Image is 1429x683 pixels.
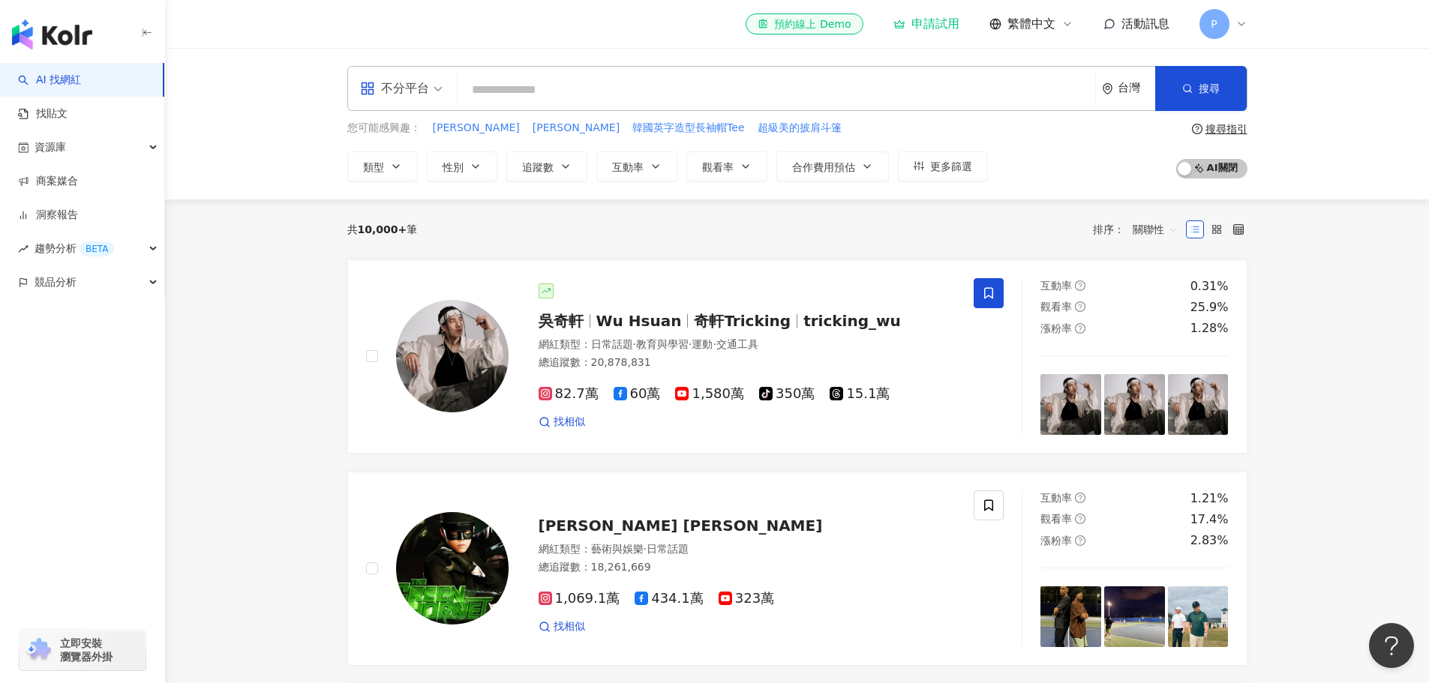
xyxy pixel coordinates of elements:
span: question-circle [1075,301,1085,312]
img: post-image [1040,586,1101,647]
div: 共 筆 [347,223,418,235]
a: chrome extension立即安裝 瀏覽器外掛 [20,630,146,670]
span: [PERSON_NAME] [533,121,620,136]
span: question-circle [1075,535,1085,546]
div: 排序： [1093,217,1186,241]
span: P [1211,16,1217,32]
a: 找相似 [539,619,585,634]
span: 類型 [363,161,384,173]
span: [PERSON_NAME] [433,121,520,136]
span: 漲粉率 [1040,535,1072,547]
span: 323萬 [719,591,774,607]
div: 2.83% [1190,532,1229,549]
button: 追蹤數 [506,151,587,181]
span: 交通工具 [716,338,758,350]
span: 觀看率 [702,161,734,173]
img: KOL Avatar [396,300,509,412]
span: 關聯性 [1133,217,1178,241]
span: tricking_wu [803,312,901,330]
iframe: Help Scout Beacon - Open [1369,623,1414,668]
span: 1,069.1萬 [539,591,620,607]
span: 434.1萬 [635,591,704,607]
div: 25.9% [1190,299,1229,316]
span: 趨勢分析 [35,232,114,265]
button: [PERSON_NAME] [432,120,521,136]
div: 預約線上 Demo [758,16,851,31]
span: 運動 [692,338,713,350]
button: 互動率 [596,151,677,181]
button: 韓國英字造型長袖帽Tee [632,120,745,136]
a: 洞察報告 [18,208,78,223]
span: environment [1102,83,1113,94]
div: 不分平台 [360,76,429,100]
span: · [633,338,636,350]
span: [PERSON_NAME] [PERSON_NAME] [539,517,823,535]
span: question-circle [1075,493,1085,503]
img: KOL Avatar [396,512,509,625]
span: 合作費用預估 [792,161,855,173]
span: 互動率 [1040,492,1072,504]
img: logo [12,19,92,49]
span: 互動率 [612,161,644,173]
div: 1.28% [1190,320,1229,337]
span: 更多篩選 [930,160,972,172]
span: 日常話題 [647,543,689,555]
a: 預約線上 Demo [746,13,863,34]
div: 1.21% [1190,490,1229,507]
div: 搜尋指引 [1205,123,1247,135]
a: KOL Avatar[PERSON_NAME] [PERSON_NAME]網紅類型：藝術與娛樂·日常話題總追蹤數：18,261,6691,069.1萬434.1萬323萬找相似互動率questi... [347,472,1247,666]
img: post-image [1040,374,1101,435]
span: · [689,338,692,350]
span: 82.7萬 [539,386,599,402]
span: 韓國英字造型長袖帽Tee [632,121,744,136]
img: post-image [1104,586,1165,647]
div: 台灣 [1118,82,1155,94]
span: · [644,543,647,555]
div: 17.4% [1190,511,1229,528]
div: 申請試用 [893,16,959,31]
span: 超級美的披肩斗篷 [758,121,842,136]
span: question-circle [1075,323,1085,334]
a: 找相似 [539,415,585,430]
span: 繁體中文 [1007,16,1055,32]
img: post-image [1168,586,1229,647]
span: question-circle [1075,514,1085,524]
span: 日常話題 [591,338,633,350]
a: 商案媒合 [18,174,78,189]
span: 活動訊息 [1121,16,1169,31]
img: post-image [1168,374,1229,435]
span: 350萬 [759,386,815,402]
div: 網紅類型 ： [539,542,956,557]
button: 更多篩選 [898,151,988,181]
span: 您可能感興趣： [347,121,421,136]
span: 60萬 [614,386,661,402]
span: 奇軒Tricking [694,312,791,330]
div: 總追蹤數 ： 20,878,831 [539,355,956,370]
span: 藝術與娛樂 [591,543,644,555]
button: 超級美的披肩斗篷 [757,120,842,136]
button: 性別 [427,151,497,181]
span: 找相似 [554,619,585,634]
span: 漲粉率 [1040,322,1072,334]
img: chrome extension [24,638,53,662]
span: Wu Hsuan [596,312,682,330]
span: 追蹤數 [522,161,554,173]
a: 找貼文 [18,106,68,121]
span: 10,000+ [358,223,407,235]
span: · [713,338,716,350]
div: 網紅類型 ： [539,337,956,352]
a: searchAI 找網紅 [18,73,81,88]
span: rise [18,244,29,254]
img: post-image [1104,374,1165,435]
span: 找相似 [554,415,585,430]
button: 搜尋 [1155,66,1247,111]
a: KOL Avatar吳奇軒Wu Hsuan奇軒Trickingtricking_wu網紅類型：日常話題·教育與學習·運動·交通工具總追蹤數：20,878,83182.7萬60萬1,580萬350... [347,259,1247,454]
div: 0.31% [1190,278,1229,295]
button: 觀看率 [686,151,767,181]
span: appstore [360,81,375,96]
span: 競品分析 [35,265,77,299]
button: [PERSON_NAME] [532,120,620,136]
button: 合作費用預估 [776,151,889,181]
span: 吳奇軒 [539,312,584,330]
span: 立即安裝 瀏覽器外掛 [60,637,113,664]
